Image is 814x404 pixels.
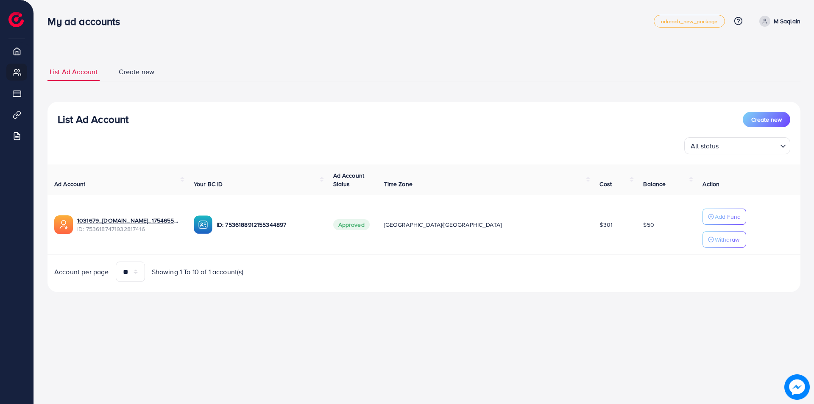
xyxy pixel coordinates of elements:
[152,267,244,277] span: Showing 1 To 10 of 1 account(s)
[333,171,365,188] span: Ad Account Status
[702,180,719,188] span: Action
[722,138,777,152] input: Search for option
[384,180,413,188] span: Time Zone
[8,12,24,27] img: logo
[47,15,127,28] h3: My ad accounts
[384,220,502,229] span: [GEOGRAPHIC_DATA]/[GEOGRAPHIC_DATA]
[599,220,613,229] span: $301
[194,180,223,188] span: Your BC ID
[702,231,746,248] button: Withdraw
[715,234,739,245] p: Withdraw
[774,16,800,26] p: M Saqlain
[599,180,612,188] span: Cost
[689,140,721,152] span: All status
[661,19,718,24] span: adreach_new_package
[333,219,370,230] span: Approved
[50,67,98,77] span: List Ad Account
[77,225,180,233] span: ID: 7536187471932817416
[54,215,73,234] img: ic-ads-acc.e4c84228.svg
[715,212,741,222] p: Add Fund
[654,15,725,28] a: adreach_new_package
[684,137,790,154] div: Search for option
[58,113,128,125] h3: List Ad Account
[643,180,666,188] span: Balance
[54,180,86,188] span: Ad Account
[751,115,782,124] span: Create new
[54,267,109,277] span: Account per page
[217,220,320,230] p: ID: 7536188912155344897
[119,67,154,77] span: Create new
[194,215,212,234] img: ic-ba-acc.ded83a64.svg
[786,376,808,398] img: image
[77,216,180,225] a: 1031679_[DOMAIN_NAME]_1754655779887
[77,216,180,234] div: <span class='underline'>1031679_Hirajj.store_1754655779887</span></br>7536187471932817416
[743,112,790,127] button: Create new
[756,16,800,27] a: M Saqlain
[702,209,746,225] button: Add Fund
[643,220,654,229] span: $50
